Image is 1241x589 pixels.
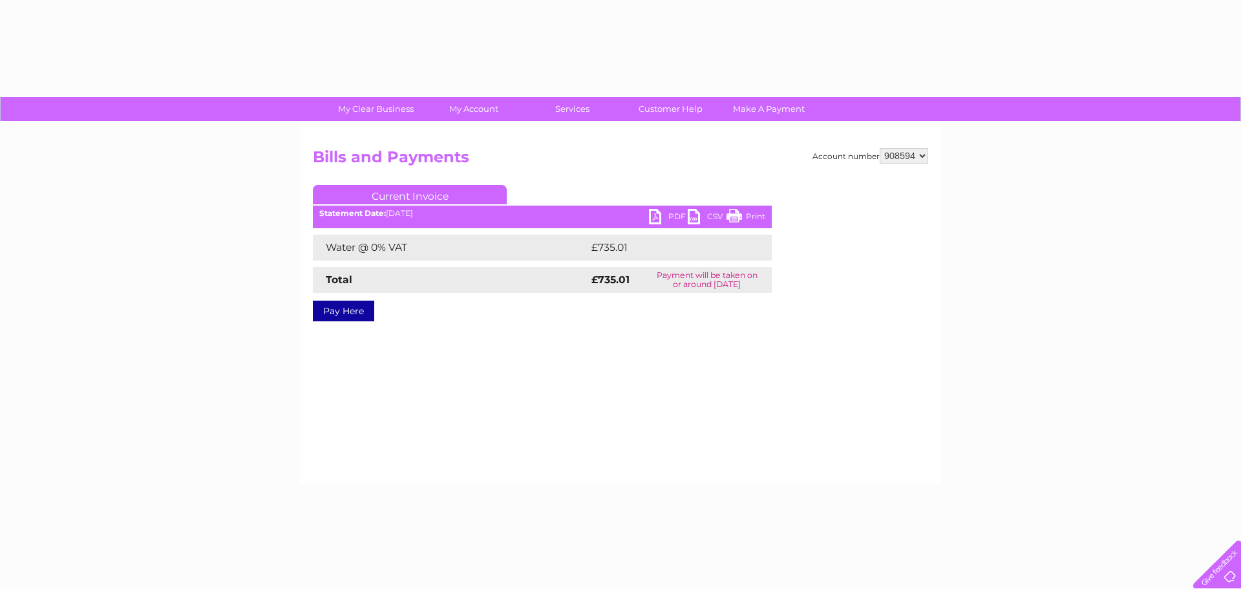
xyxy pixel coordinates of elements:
[727,209,765,228] a: Print
[326,273,352,286] strong: Total
[313,209,772,218] div: [DATE]
[313,148,928,173] h2: Bills and Payments
[313,235,588,261] td: Water @ 0% VAT
[313,185,507,204] a: Current Invoice
[588,235,748,261] td: £735.01
[323,97,429,121] a: My Clear Business
[812,148,928,164] div: Account number
[716,97,822,121] a: Make A Payment
[642,267,772,293] td: Payment will be taken on or around [DATE]
[421,97,527,121] a: My Account
[591,273,630,286] strong: £735.01
[617,97,724,121] a: Customer Help
[519,97,626,121] a: Services
[649,209,688,228] a: PDF
[319,208,386,218] b: Statement Date:
[313,301,374,321] a: Pay Here
[688,209,727,228] a: CSV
